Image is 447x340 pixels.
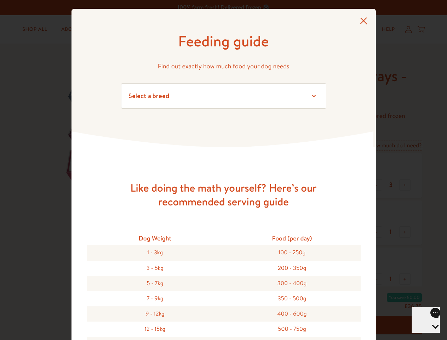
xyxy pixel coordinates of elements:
iframe: Gorgias live chat messenger [412,307,440,333]
p: Find out exactly how much food your dog needs [121,61,326,72]
div: 3 - 5kg [87,261,224,276]
div: 350 - 500g [224,291,361,306]
div: 400 - 600g [224,306,361,322]
div: 7 - 9kg [87,291,224,306]
div: 9 - 12kg [87,306,224,322]
div: Dog Weight [87,231,224,245]
div: 300 - 400g [224,276,361,291]
div: 100 - 250g [224,245,361,260]
h3: Like doing the math yourself? Here’s our recommended serving guide [110,181,337,209]
div: 500 - 750g [224,322,361,337]
div: 12 - 15kg [87,322,224,337]
h1: Feeding guide [121,32,326,51]
div: Food (per day) [224,231,361,245]
div: 1 - 3kg [87,245,224,260]
div: 5 - 7kg [87,276,224,291]
div: 200 - 350g [224,261,361,276]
